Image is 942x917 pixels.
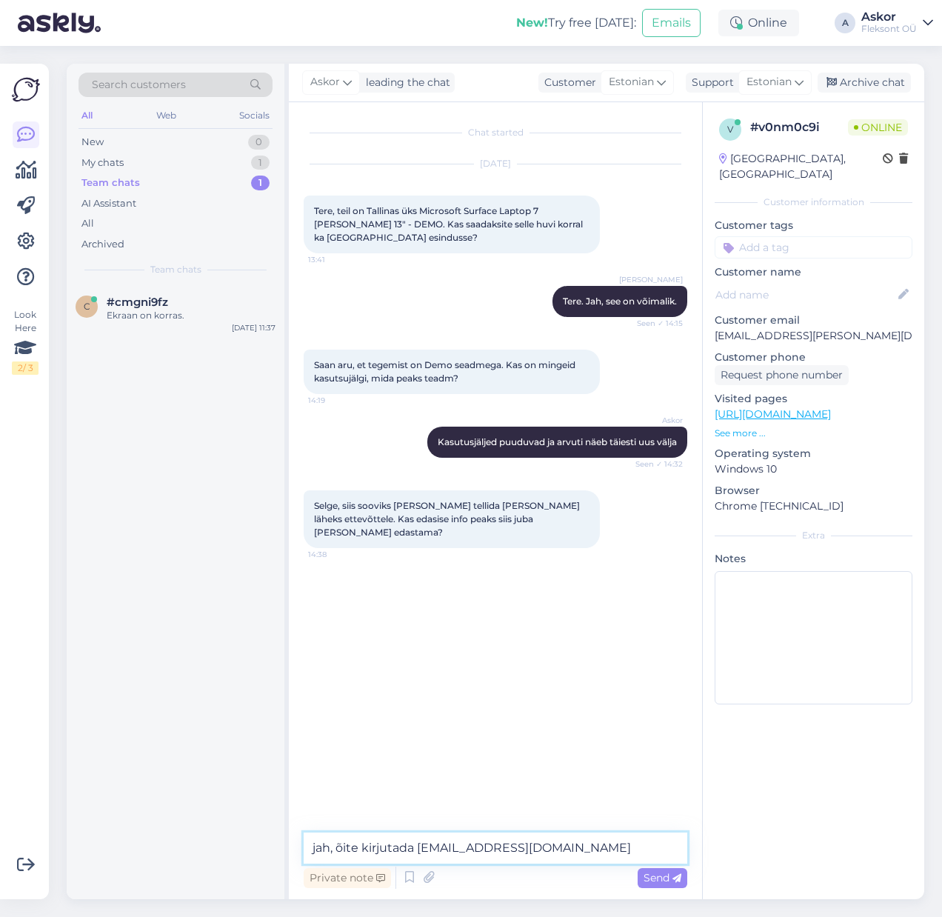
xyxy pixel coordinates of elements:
span: Saan aru, et tegemist on Demo seadmega. Kas on mingeid kasutsujälgi, mida peaks teadm? [314,359,578,384]
p: Visited pages [715,391,912,407]
div: Try free [DATE]: [516,14,636,32]
span: Search customers [92,77,186,93]
a: AskorFleksont OÜ [861,11,933,35]
p: Browser [715,483,912,498]
span: 14:19 [308,395,364,406]
img: Askly Logo [12,76,40,104]
div: Fleksont OÜ [861,23,917,35]
p: Chrome [TECHNICAL_ID] [715,498,912,514]
p: See more ... [715,427,912,440]
span: c [84,301,90,312]
span: Kasutusjäljed puuduvad ja arvuti näeb täiesti uus välja [438,436,677,447]
button: Emails [642,9,701,37]
p: Notes [715,551,912,567]
span: Seen ✓ 14:32 [627,458,683,470]
div: Team chats [81,176,140,190]
div: 0 [248,135,270,150]
p: Customer email [715,313,912,328]
div: Archive chat [818,73,911,93]
div: Customer information [715,196,912,209]
div: 1 [251,156,270,170]
span: #cmgni9fz [107,296,168,309]
div: Look Here [12,308,39,375]
div: Socials [236,106,273,125]
span: Seen ✓ 14:15 [627,318,683,329]
div: Customer [538,75,596,90]
div: Ekraan on korras. [107,309,275,322]
a: [URL][DOMAIN_NAME] [715,407,831,421]
div: All [78,106,96,125]
div: AI Assistant [81,196,136,211]
div: Support [686,75,734,90]
span: Askor [310,74,340,90]
span: v [727,124,733,135]
div: Askor [861,11,917,23]
div: leading the chat [360,75,450,90]
p: Customer tags [715,218,912,233]
span: 13:41 [308,254,364,265]
b: New! [516,16,548,30]
div: # v0nm0c9i [750,119,848,136]
div: All [81,216,94,231]
span: 14:38 [308,549,364,560]
div: A [835,13,855,33]
input: Add a tag [715,236,912,259]
div: [DATE] [304,157,687,170]
span: Selge, siis sooviks [PERSON_NAME] tellida [PERSON_NAME] läheks ettevõttele. Kas edasise info peak... [314,500,582,538]
p: Customer phone [715,350,912,365]
div: 2 / 3 [12,361,39,375]
input: Add name [715,287,895,303]
div: [GEOGRAPHIC_DATA], [GEOGRAPHIC_DATA] [719,151,883,182]
div: New [81,135,104,150]
span: Tere. Jah, see on võimalik. [563,296,677,307]
div: 1 [251,176,270,190]
div: Online [718,10,799,36]
div: Extra [715,529,912,542]
span: Tere, teil on Tallinas üks Microsoft Surface Laptop 7 [PERSON_NAME] 13" - DEMO. Kas saadaksite se... [314,205,585,243]
span: Team chats [150,263,201,276]
span: Estonian [609,74,654,90]
span: Send [644,871,681,884]
textarea: jah, õite kirjutada [EMAIL_ADDRESS][DOMAIN_NAME] [304,833,687,864]
div: Private note [304,868,391,888]
span: Estonian [746,74,792,90]
p: Windows 10 [715,461,912,477]
p: Customer name [715,264,912,280]
div: Archived [81,237,124,252]
div: My chats [81,156,124,170]
span: [PERSON_NAME] [619,274,683,285]
div: Chat started [304,126,687,139]
p: [EMAIL_ADDRESS][PERSON_NAME][DOMAIN_NAME] [715,328,912,344]
p: Operating system [715,446,912,461]
span: Askor [627,415,683,426]
div: Request phone number [715,365,849,385]
div: Web [153,106,179,125]
div: [DATE] 11:37 [232,322,275,333]
span: Online [848,119,908,136]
